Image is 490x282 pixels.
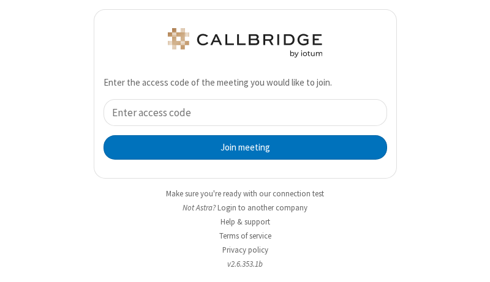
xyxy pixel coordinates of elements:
[221,217,270,227] a: Help & support
[94,258,397,270] li: v2.6.353.1b
[94,202,397,213] li: Not Astra?
[104,99,387,127] input: Enter access code
[219,231,271,241] a: Terms of service
[104,135,387,160] button: Join meeting
[217,202,307,213] button: Login to another company
[104,76,387,90] p: Enter the access code of the meeting you would like to join.
[165,28,325,58] img: Astra
[222,245,268,255] a: Privacy policy
[166,188,324,199] a: Make sure you're ready with our connection test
